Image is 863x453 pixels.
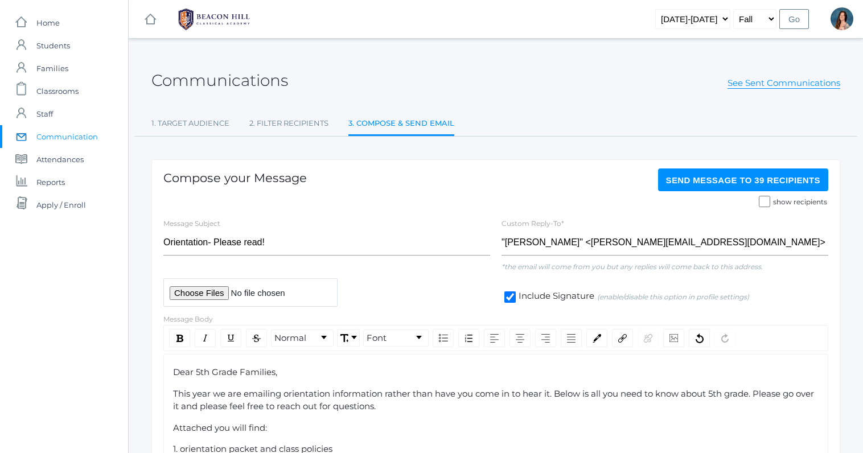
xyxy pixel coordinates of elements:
div: Italic [195,329,216,347]
span: Apply / Enroll [36,193,86,216]
div: rdw-dropdown [337,330,360,347]
a: 2. Filter Recipients [249,112,328,135]
a: Font [364,330,428,346]
div: Link [612,329,633,347]
span: Attendances [36,148,84,171]
div: Rebecca Salazar [831,7,853,30]
span: Include Signature [516,290,594,304]
button: Send Message to 39 recipients [658,168,829,191]
div: Bold [169,329,190,347]
div: Justify [561,329,582,347]
em: *the email will come from you but any replies will come back to this address. [502,262,763,271]
span: Attached you will find: [173,422,267,433]
div: rdw-inline-control [167,329,269,347]
input: Include Signature(enable/disable this option in profile settings) [504,291,516,303]
input: "Full Name" <email@email.com> [502,230,828,256]
span: Reports [36,171,65,193]
div: rdw-block-control [269,329,335,347]
span: show recipients [770,197,827,211]
input: Go [779,9,809,29]
label: Message Body [163,315,213,323]
div: rdw-link-control [610,329,661,347]
div: rdw-image-control [661,329,687,347]
a: Block Type [272,330,333,346]
a: See Sent Communications [728,77,840,89]
div: rdw-font-family-control [361,329,430,347]
div: rdw-dropdown [271,330,334,347]
div: rdw-list-control [430,329,482,347]
label: Custom Reply-To* [502,219,564,228]
span: Dear 5th Grade Families, [173,366,277,377]
a: Font Size [338,330,359,346]
span: Send Message to 39 recipients [666,175,821,185]
span: Staff [36,102,53,125]
span: Classrooms [36,80,79,102]
span: Font [367,332,387,345]
span: Communication [36,125,98,148]
span: This year we are emailing orientation information rather than have you come in to hear it. Below ... [173,388,816,412]
div: Strikethrough [246,329,267,347]
div: Redo [714,329,735,347]
div: Ordered [458,329,479,347]
em: (enable/disable this option in profile settings) [597,292,749,302]
div: Left [484,329,505,347]
div: Underline [220,329,241,347]
div: Unordered [433,329,454,347]
h2: Communications [151,72,288,89]
div: rdw-textalign-control [482,329,584,347]
div: Center [509,329,531,347]
div: rdw-dropdown [363,330,429,347]
div: rdw-toolbar [163,325,828,351]
span: Home [36,11,60,34]
div: Undo [689,329,710,347]
div: Right [535,329,556,347]
img: BHCALogos-05-308ed15e86a5a0abce9b8dd61676a3503ac9727e845dece92d48e8588c001991.png [171,5,257,34]
div: rdw-font-size-control [335,329,361,347]
input: show recipients [759,196,770,207]
div: Image [663,329,684,347]
div: rdw-history-control [687,329,738,347]
div: Unlink [638,329,659,347]
a: 1. Target Audience [151,112,229,135]
h1: Compose your Message [163,171,307,197]
a: 3. Compose & Send Email [348,112,454,137]
label: Message Subject [163,219,220,228]
span: Normal [274,332,306,345]
span: Families [36,57,68,80]
div: rdw-color-picker [584,329,610,347]
span: Students [36,34,70,57]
